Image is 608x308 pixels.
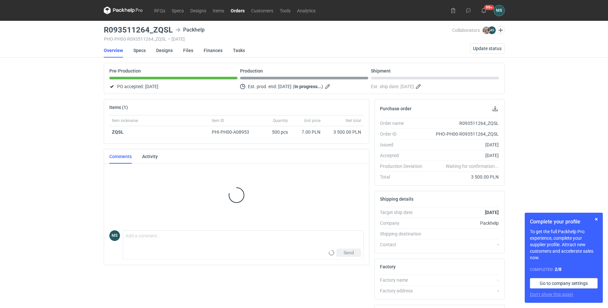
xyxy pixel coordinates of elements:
div: [DATE] [427,141,499,148]
div: 7.00 PLN [293,129,320,135]
div: PHI-PH00-A08953 [212,129,255,135]
button: Edit estimated production end date [324,83,332,90]
div: Contact [380,241,427,248]
a: Tools [277,7,294,14]
span: • [168,36,170,42]
div: Factory name [380,277,427,283]
button: Update status [470,43,505,54]
span: Unit price [304,118,320,123]
strong: [DATE] [485,210,499,215]
em: ) [321,84,323,89]
a: Designs [156,43,173,58]
a: Specs [169,7,187,14]
div: Completed: [530,266,598,273]
div: PHO-PH00-R093511264_ZQSL [DATE] [104,36,452,42]
span: Item ID [212,118,224,123]
div: 3 500.00 PLN [427,174,499,180]
h1: Complete your profile [530,218,598,226]
button: Skip for now [592,215,600,223]
img: Michał Palasek [482,26,490,34]
a: Files [183,43,193,58]
a: Tasks [233,43,245,58]
h2: Shipping details [380,196,413,202]
p: Pre-Production [109,68,141,74]
div: Est. prod. end: [240,83,368,90]
div: Michał Sokołowski [109,230,120,241]
a: Comments [109,149,132,164]
div: - [427,288,499,294]
p: Production [240,68,263,74]
div: Order name [380,120,427,127]
span: Update status [473,46,502,51]
span: Item nickname [112,118,138,123]
p: Shipment [371,68,391,74]
div: Accepted [380,152,427,159]
div: R093511264_ZQSL [427,120,499,127]
div: Issued [380,141,427,148]
div: Packhelp [427,220,499,226]
div: Total [380,174,427,180]
a: RFQs [151,7,169,14]
a: Specs [133,43,146,58]
em: Waiting for confirmation... [446,163,499,169]
div: Target ship date [380,209,427,216]
button: Send [337,249,361,257]
div: - [427,277,499,283]
em: ( [293,84,294,89]
div: PHO-PH00-R093511264_ZQSL [427,131,499,137]
p: To get the full Packhelp Pro experience, complete your supplier profile. Attract new customers an... [530,228,598,261]
button: Edit estimated shipping date [415,83,423,90]
h2: Factory [380,264,396,269]
figcaption: MS [109,230,120,241]
a: Finances [204,43,223,58]
div: - [427,241,499,248]
button: 99+ [479,5,489,16]
div: Shipping destination [380,231,427,237]
h2: Purchase order [380,106,412,111]
span: [DATE] [145,83,158,90]
span: [DATE] [400,83,414,90]
button: Edit collaborators [496,26,505,34]
span: Quantity [273,118,288,123]
a: Analytics [294,7,319,14]
div: Company [380,220,427,226]
div: Production Deviation [380,163,427,169]
div: Factory address [380,288,427,294]
button: Download PO [491,105,499,113]
h2: Items (1) [109,105,128,110]
span: [DATE] [278,83,291,90]
a: Orders [227,7,248,14]
strong: In progress... [294,84,321,89]
a: Designs [187,7,209,14]
svg: Packhelp Pro [104,7,143,14]
strong: 2 / 8 [555,267,561,272]
figcaption: MS [488,26,496,34]
button: MS [494,5,505,16]
div: 3 500.00 PLN [326,129,361,135]
div: PO accepted: [109,83,237,90]
a: ZQSL [112,129,124,135]
a: Activity [142,149,158,164]
span: Send [344,250,354,255]
h3: R093511264_ZQSL [104,26,173,34]
div: [DATE] [427,152,499,159]
div: 500 pcs [258,126,290,138]
a: Items [209,7,227,14]
a: Customers [248,7,277,14]
span: Collaborators [452,28,480,33]
a: Go to company settings [530,278,598,288]
div: Michał Sokołowski [494,5,505,16]
button: Don’t show this again [530,291,573,298]
span: Net total [346,118,361,123]
div: Order ID [380,131,427,137]
div: Est. ship date: [371,83,499,90]
div: Packhelp [175,26,205,34]
a: Overview [104,43,123,58]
